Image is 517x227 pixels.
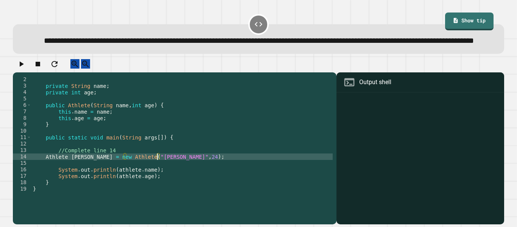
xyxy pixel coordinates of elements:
[27,134,31,141] span: Toggle code folding, rows 11 through 18
[13,186,31,192] div: 19
[13,179,31,186] div: 18
[13,153,31,160] div: 14
[13,173,31,179] div: 17
[27,102,31,108] span: Toggle code folding, rows 6 through 9
[13,89,31,95] div: 4
[359,78,391,87] div: Output shell
[13,108,31,115] div: 7
[13,160,31,166] div: 15
[13,121,31,128] div: 9
[13,141,31,147] div: 12
[13,95,31,102] div: 5
[13,128,31,134] div: 10
[13,83,31,89] div: 3
[13,166,31,173] div: 16
[13,147,31,153] div: 13
[13,102,31,108] div: 6
[13,115,31,121] div: 8
[13,134,31,141] div: 11
[13,76,31,83] div: 2
[445,13,494,30] a: Show tip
